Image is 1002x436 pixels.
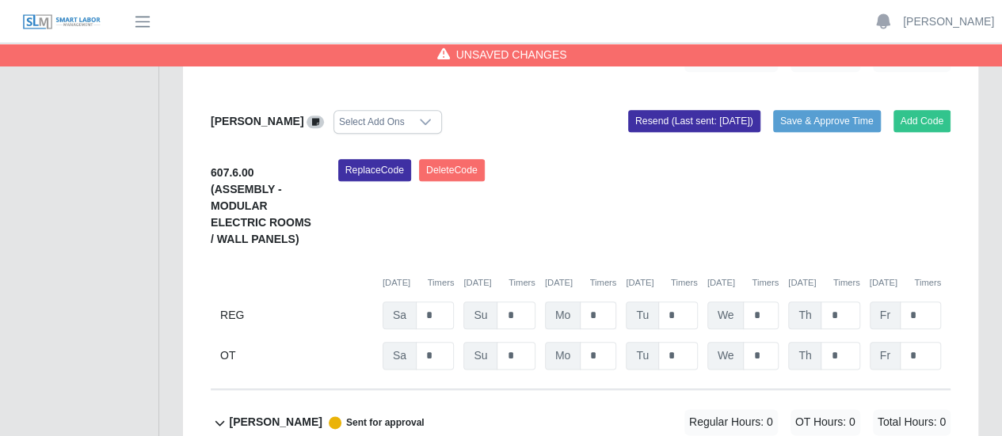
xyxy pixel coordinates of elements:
span: Tu [626,342,659,370]
button: Timers [671,276,698,290]
div: Select Add Ons [334,111,410,133]
span: Total Hours: 0 [873,409,951,435]
span: OT Hours: 0 [791,409,860,435]
span: Unsaved Changes [456,47,567,63]
b: 607.6.00 (ASSEMBLY - MODULAR ELECTRIC ROOMS / WALL PANELS) [211,166,311,245]
span: Th [788,342,821,370]
button: Add Code [893,110,951,132]
button: Timers [589,276,616,290]
span: We [707,301,745,329]
button: DeleteCode [419,159,485,181]
a: [PERSON_NAME] [903,13,994,30]
span: Tu [626,301,659,329]
span: Sa [383,342,417,370]
b: [PERSON_NAME] [229,414,322,430]
span: We [707,342,745,370]
button: Timers [509,276,535,290]
span: Mo [545,342,581,370]
div: [DATE] [870,276,941,290]
button: Resend (Last sent: [DATE]) [628,110,760,132]
div: [DATE] [383,276,454,290]
b: [PERSON_NAME] [211,115,303,127]
span: Sent for approval [322,416,425,429]
span: Sa [383,301,417,329]
div: [DATE] [788,276,859,290]
button: ReplaceCode [338,159,411,181]
a: View/Edit Notes [307,115,324,127]
span: Su [463,301,497,329]
button: Timers [914,276,941,290]
span: Th [788,301,821,329]
div: [DATE] [626,276,697,290]
img: SLM Logo [22,13,101,31]
div: [DATE] [707,276,779,290]
button: Timers [833,276,860,290]
div: REG [220,301,373,329]
button: Timers [428,276,455,290]
div: [DATE] [463,276,535,290]
button: Save & Approve Time [773,110,881,132]
span: Su [463,342,497,370]
div: OT [220,342,373,370]
button: Timers [752,276,779,290]
span: Fr [870,342,901,370]
span: Fr [870,301,901,329]
span: Regular Hours: 0 [684,409,778,435]
div: [DATE] [545,276,616,290]
span: Mo [545,301,581,329]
